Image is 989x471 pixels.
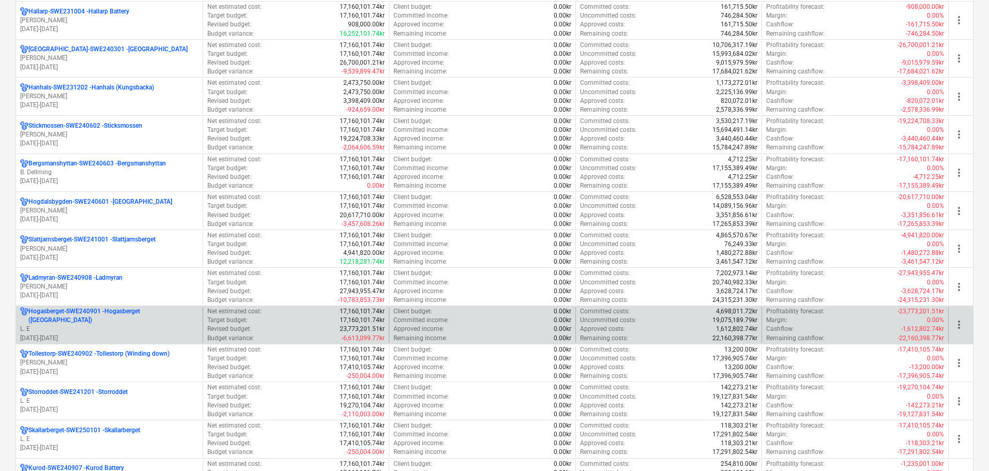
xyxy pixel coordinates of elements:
[342,67,385,76] p: -9,539,899.47kr
[20,388,199,414] div: Storroddet-SWE241201 -StorroddetL. E[DATE]-[DATE]
[207,269,262,278] p: Net estimated cost :
[20,245,199,253] p: [PERSON_NAME]
[580,29,628,38] p: Remaining costs :
[897,155,944,164] p: -17,160,101.74kr
[343,97,385,105] p: 3,398,409.00kr
[367,181,385,190] p: 0.00kr
[766,117,825,126] p: Profitability forecast :
[393,143,447,152] p: Remaining income :
[28,159,166,168] p: Bergsmanshyttan-SWE240603 - Bergsmanshyttan
[897,193,944,202] p: -20,617,710.00kr
[554,181,571,190] p: 0.00kr
[554,240,571,249] p: 0.00kr
[20,291,199,300] p: [DATE] - [DATE]
[927,164,944,173] p: 0.00%
[580,3,630,11] p: Committed costs :
[393,193,432,202] p: Client budget :
[953,205,965,217] span: more_vert
[20,45,28,54] div: Project has multi currencies enabled
[766,231,825,240] p: Profitability forecast :
[554,50,571,58] p: 0.00kr
[207,67,254,76] p: Budget variance :
[766,181,825,190] p: Remaining cashflow :
[28,121,142,130] p: Stickmossen-SWE240602 - Sticksmossen
[393,11,449,20] p: Committed income :
[554,41,571,50] p: 0.00kr
[901,58,944,67] p: -9,015,979.59kr
[897,181,944,190] p: -17,155,389.49kr
[554,11,571,20] p: 0.00kr
[716,257,757,266] p: 3,461,547.12kr
[554,29,571,38] p: 0.00kr
[580,50,636,58] p: Uncommitted costs :
[28,307,199,325] p: Hogasberget-SWE240901 - Hogasberget ([GEOGRAPHIC_DATA])
[207,257,254,266] p: Budget variance :
[20,159,28,168] div: Project has multi currencies enabled
[20,435,199,444] p: L. E
[554,117,571,126] p: 0.00kr
[721,97,757,105] p: 820,072.01kr
[340,3,385,11] p: 17,160,101.74kr
[343,249,385,257] p: 4,941,820.00kr
[927,11,944,20] p: 0.00%
[340,202,385,210] p: 17,160,101.74kr
[28,197,172,206] p: Hogdalsbygden-SWE240601 - [GEOGRAPHIC_DATA]
[901,231,944,240] p: -4,941,820.00kr
[393,79,432,87] p: Client budget :
[901,134,944,143] p: -3,440,460.44kr
[340,257,385,266] p: 12,218,281.74kr
[20,7,28,16] div: Project has multi currencies enabled
[953,166,965,179] span: more_vert
[766,240,787,249] p: Margin :
[580,117,630,126] p: Committed costs :
[901,249,944,257] p: -1,480,272.88kr
[766,88,787,97] p: Margin :
[580,79,630,87] p: Committed costs :
[207,164,248,173] p: Target budget :
[28,274,123,282] p: Ladmyran-SWE240908 - Ladmyran
[207,193,262,202] p: Net estimated cost :
[716,79,757,87] p: 1,173,272.01kr
[207,181,254,190] p: Budget variance :
[554,20,571,29] p: 0.00kr
[766,257,825,266] p: Remaining cashflow :
[766,20,794,29] p: Cashflow :
[20,253,199,262] p: [DATE] - [DATE]
[580,67,628,76] p: Remaining costs :
[766,249,794,257] p: Cashflow :
[348,20,385,29] p: 908,000.00kr
[766,164,787,173] p: Margin :
[901,257,944,266] p: -3,461,547.12kr
[580,41,630,50] p: Committed costs :
[554,220,571,229] p: 0.00kr
[393,88,449,97] p: Committed income :
[953,52,965,65] span: more_vert
[716,117,757,126] p: 3,530,217.19kr
[20,444,199,452] p: [DATE] - [DATE]
[580,173,625,181] p: Approved costs :
[207,20,251,29] p: Revised budget :
[580,20,625,29] p: Approved costs :
[554,67,571,76] p: 0.00kr
[766,58,794,67] p: Cashflow :
[906,20,944,29] p: -161,715.50kr
[766,79,825,87] p: Profitability forecast :
[207,79,262,87] p: Net estimated cost :
[20,350,28,358] div: Project has multi currencies enabled
[721,3,757,11] p: 161,715.50kr
[580,11,636,20] p: Uncommitted costs :
[766,143,825,152] p: Remaining cashflow :
[897,220,944,229] p: -17,265,853.39kr
[20,83,28,92] div: Project has multi currencies enabled
[207,105,254,114] p: Budget variance :
[712,126,757,134] p: 15,694,491.14kr
[20,325,199,333] p: L. E
[207,143,254,152] p: Budget variance :
[20,121,199,148] div: Stickmossen-SWE240602 -Sticksmossen[PERSON_NAME][DATE]-[DATE]
[554,143,571,152] p: 0.00kr
[712,50,757,58] p: 15,993,684.02kr
[554,3,571,11] p: 0.00kr
[721,29,757,38] p: 746,284.50kr
[897,67,944,76] p: -17,684,021.62kr
[716,193,757,202] p: 6,528,553.04kr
